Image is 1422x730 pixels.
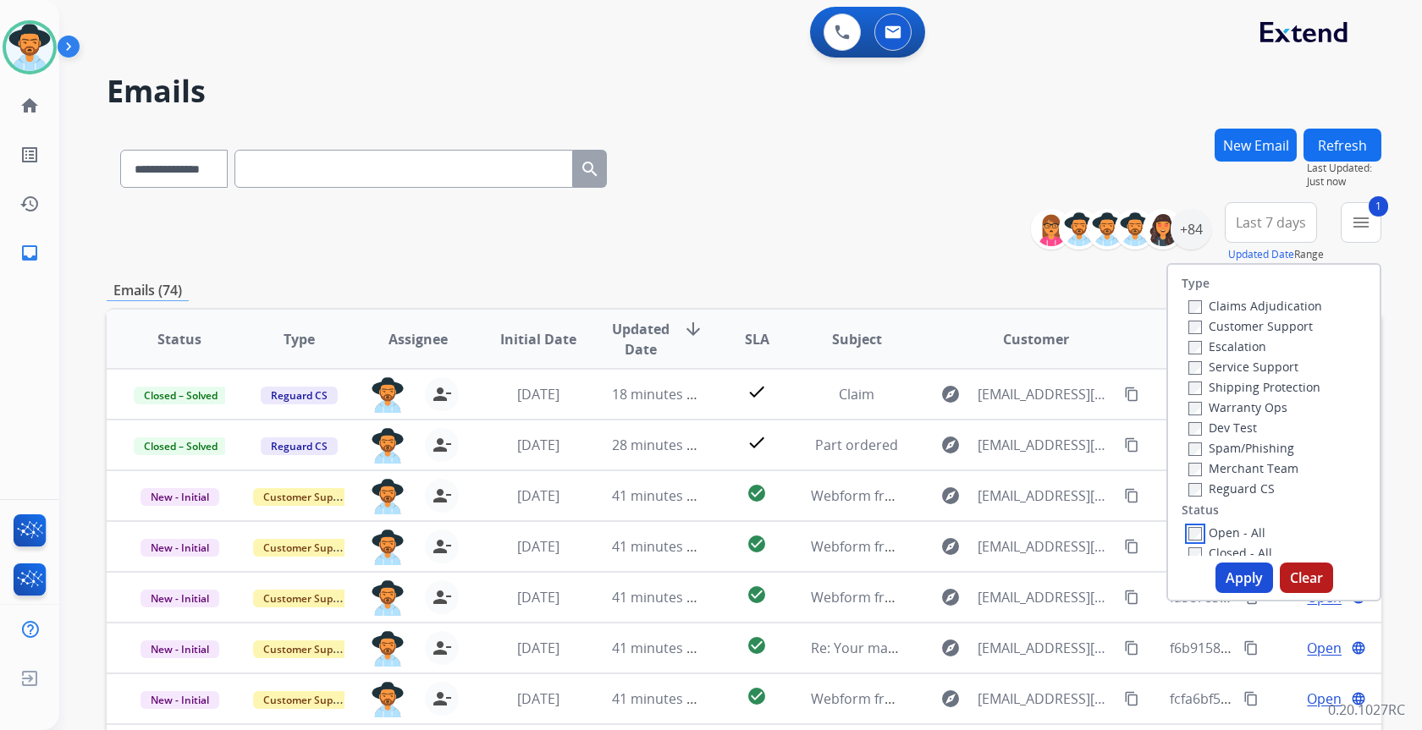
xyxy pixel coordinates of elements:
span: Open [1307,689,1342,709]
mat-icon: explore [940,486,961,506]
span: [EMAIL_ADDRESS][DOMAIN_NAME] [978,638,1114,658]
span: [EMAIL_ADDRESS][DOMAIN_NAME] [978,435,1114,455]
span: Customer Support [253,488,363,506]
mat-icon: arrow_downward [683,319,703,339]
label: Escalation [1188,338,1266,354]
label: Dev Test [1188,420,1257,436]
input: Shipping Protection [1188,381,1202,395]
span: Assignee [389,329,448,349]
mat-icon: content_copy [1124,387,1139,402]
img: agent-avatar [371,580,405,616]
mat-icon: explore [940,689,961,709]
img: agent-avatar [371,682,405,717]
span: [EMAIL_ADDRESS][DOMAIN_NAME] [978,689,1114,709]
label: Open - All [1188,524,1265,541]
span: 18 minutes ago [612,385,710,403]
input: Open - All [1188,527,1202,541]
input: Claims Adjudication [1188,300,1202,314]
span: Last 7 days [1236,219,1306,226]
mat-icon: check_circle [747,534,767,554]
mat-icon: check_circle [747,585,767,605]
div: +84 [1171,209,1211,250]
span: New - Initial [141,488,219,506]
input: Reguard CS [1188,483,1202,497]
button: Apply [1215,563,1273,593]
button: Updated Date [1228,248,1294,261]
span: Reguard CS [261,437,338,455]
mat-icon: menu [1351,212,1371,233]
img: agent-avatar [371,479,405,514]
img: avatar [6,24,53,71]
mat-icon: person_remove [432,638,452,658]
span: Subject [832,329,882,349]
mat-icon: person_remove [432,384,452,404]
mat-icon: explore [940,536,961,557]
label: Merchant Team [1188,460,1298,476]
input: Escalation [1188,341,1202,354]
mat-icon: list_alt [19,145,40,165]
mat-icon: content_copy [1124,691,1139,706]
img: agent-avatar [371,631,405,667]
button: 1 [1341,202,1381,243]
span: Webform from [EMAIL_ADDRESS][DOMAIN_NAME] on [DATE] [811,689,1194,708]
input: Merchant Team [1188,463,1202,476]
mat-icon: content_copy [1124,488,1139,503]
input: Dev Test [1188,422,1202,436]
mat-icon: language [1351,640,1366,656]
span: [DATE] [517,436,559,454]
span: Updated Date [612,319,670,360]
label: Spam/Phishing [1188,440,1294,456]
span: 41 minutes ago [612,689,710,708]
span: New - Initial [141,539,219,557]
img: agent-avatar [371,530,405,565]
button: Last 7 days [1225,202,1317,243]
span: Part ordered [815,436,898,454]
mat-icon: check_circle [747,686,767,706]
span: 41 minutes ago [612,639,710,657]
span: Webform from [EMAIL_ADDRESS][DOMAIN_NAME] on [DATE] [811,588,1194,607]
span: 1 [1369,196,1388,217]
span: [DATE] [517,385,559,403]
span: Customer [1003,329,1069,349]
label: Warranty Ops [1188,399,1287,415]
span: [DATE] [517,639,559,657]
button: Clear [1280,563,1333,593]
span: 41 minutes ago [612,588,710,607]
mat-icon: language [1351,691,1366,706]
span: Reguard CS [261,387,338,404]
mat-icon: person_remove [432,435,452,455]
label: Reguard CS [1188,480,1275,497]
label: Customer Support [1188,318,1313,334]
input: Spam/Phishing [1188,442,1202,456]
span: Webform from [EMAIL_ADDRESS][DOMAIN_NAME] on [DATE] [811,486,1194,505]
span: [EMAIL_ADDRESS][DOMAIN_NAME] [978,486,1114,506]
span: Re: Your manufacturer's warranty may still be active [811,639,1144,657]
span: New - Initial [141,640,219,658]
span: Range [1228,247,1324,261]
span: [EMAIL_ADDRESS][DOMAIN_NAME] [978,587,1114,607]
span: Customer Support [253,691,363,709]
span: Type [284,329,315,349]
mat-icon: home [19,96,40,116]
span: Closed – Solved [134,387,228,404]
mat-icon: content_copy [1243,691,1259,706]
mat-icon: inbox [19,243,40,263]
span: [DATE] [517,537,559,556]
mat-icon: content_copy [1124,539,1139,554]
mat-icon: explore [940,587,961,607]
span: Customer Support [253,539,363,557]
span: New - Initial [141,590,219,607]
span: Claim [839,385,874,403]
input: Service Support [1188,361,1202,375]
span: Initial Date [500,329,576,349]
span: 41 minutes ago [612,537,710,556]
span: [DATE] [517,588,559,607]
h2: Emails [107,74,1381,108]
label: Closed - All [1188,545,1272,561]
mat-icon: check [747,381,767,402]
span: Just now [1307,175,1381,189]
mat-icon: check_circle [747,483,767,503]
mat-icon: content_copy [1124,590,1139,605]
label: Claims Adjudication [1188,298,1322,314]
mat-icon: person_remove [432,536,452,557]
